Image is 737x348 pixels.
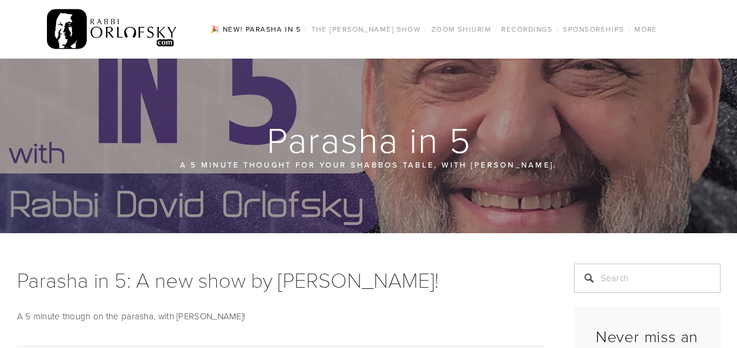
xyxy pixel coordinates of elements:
[17,121,722,158] h1: Parasha in 5
[559,22,627,37] a: Sponsorships
[631,22,661,37] a: More
[495,24,498,34] span: /
[308,22,425,37] a: The [PERSON_NAME] Show
[207,22,304,37] a: 🎉 NEW! Parasha in 5
[428,22,495,37] a: Zoom Shiurim
[87,158,650,171] p: A 5 minute thought for your Shabbos table, with [PERSON_NAME].
[574,264,721,293] input: Search
[304,24,307,34] span: /
[17,264,545,295] h1: Parasha in 5: A new show by [PERSON_NAME]!
[498,22,556,37] a: Recordings
[556,24,559,34] span: /
[17,309,545,323] p: A 5 minute though on the parasha, with [PERSON_NAME]!
[424,24,427,34] span: /
[628,24,631,34] span: /
[47,6,178,52] img: RabbiOrlofsky.com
